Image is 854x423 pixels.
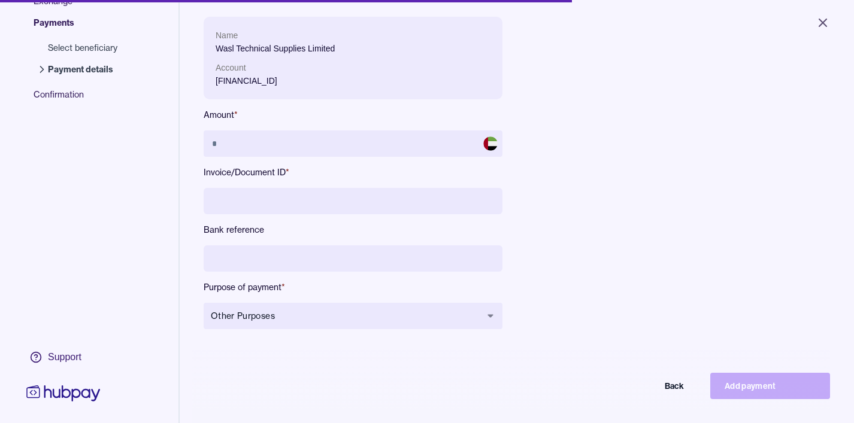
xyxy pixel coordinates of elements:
p: Account [216,61,490,74]
span: Select beneficiary [48,42,117,54]
label: Purpose of payment [204,281,502,293]
span: Payments [34,17,129,38]
div: Support [48,351,81,364]
p: [FINANCIAL_ID] [216,74,490,87]
label: Bank reference [204,224,502,236]
button: Back [579,373,698,399]
span: Confirmation [34,89,129,110]
p: Name [216,29,490,42]
label: Invoice/Document ID [204,166,502,178]
span: Other Purposes [211,310,481,322]
a: Support [24,345,103,370]
p: Wasl Technical Supplies Limited [216,42,490,55]
span: Payment details [48,63,117,75]
label: Amount [204,109,502,121]
button: Close [801,10,844,36]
